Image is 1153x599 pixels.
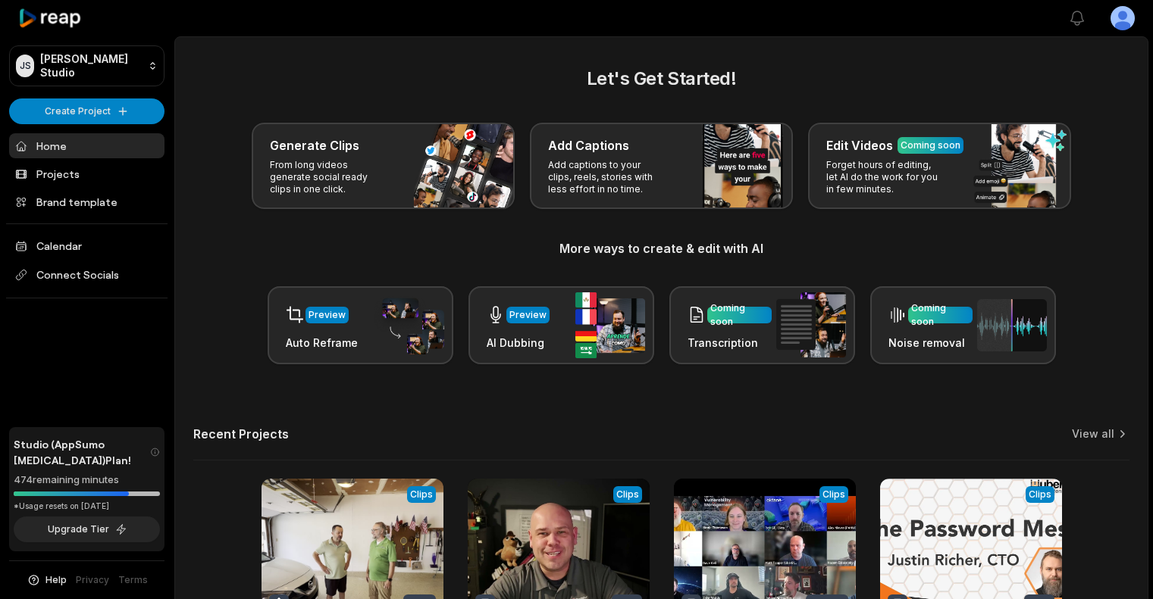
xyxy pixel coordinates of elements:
img: auto_reframe.png [374,296,444,355]
div: JS [16,55,34,77]
h3: Add Captions [548,136,629,154]
span: Help [45,573,67,587]
a: Projects [9,161,164,186]
h3: Transcription [688,335,772,351]
span: Studio (AppSumo [MEDICAL_DATA]) Plan! [14,436,150,468]
a: Terms [118,573,148,587]
p: Add captions to your clips, reels, stories with less effort in no time. [548,159,666,195]
div: 474 remaining minutes [14,473,160,488]
div: *Usage resets on [DATE] [14,501,160,512]
p: [PERSON_NAME] Studio [40,52,142,80]
a: Home [9,133,164,158]
img: noise_removal.png [977,299,1047,351]
h3: More ways to create & edit with AI [193,239,1130,257]
div: Preview [309,308,346,322]
button: Upgrade Tier [14,516,160,542]
h2: Let's Get Started! [193,65,1130,92]
img: transcription.png [776,292,846,357]
h3: Edit Videos [826,136,893,154]
div: Preview [509,308,547,322]
a: Privacy [76,573,109,587]
span: Connect Socials [9,261,164,289]
button: Create Project [9,98,164,124]
h2: Recent Projects [193,426,289,441]
h3: Generate Clips [270,136,359,154]
h3: Auto Reframe [286,335,358,351]
p: Forget hours of editing, let AI do the work for you in few minutes. [826,159,944,195]
div: Coming soon [911,301,970,329]
p: From long videos generate social ready clips in one click. [270,159,387,195]
a: Calendar [9,233,164,258]
img: ai_dubbing.png [575,292,645,358]
a: Brand template [9,189,164,214]
h3: AI Dubbing [487,335,550,351]
a: View all [1072,426,1114,441]
div: Coming soon [710,301,769,329]
div: Coming soon [901,139,960,152]
h3: Noise removal [888,335,973,351]
button: Help [27,573,67,587]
